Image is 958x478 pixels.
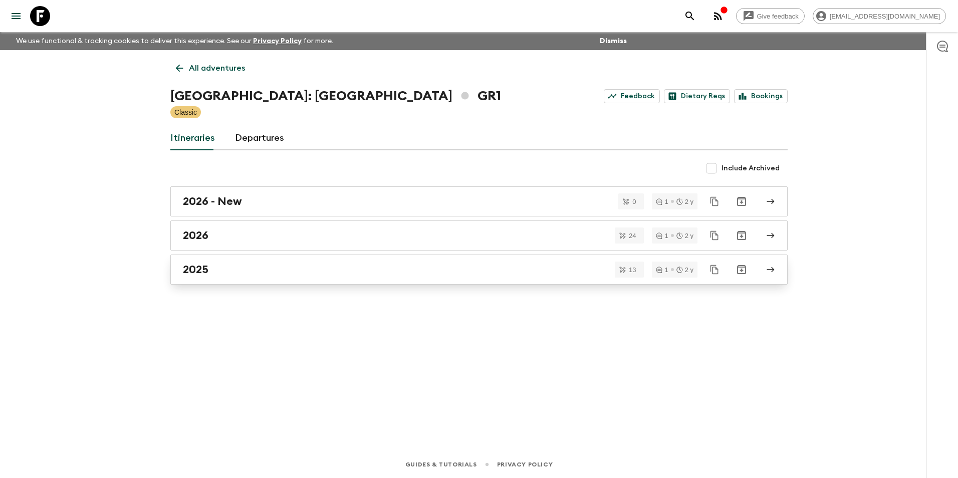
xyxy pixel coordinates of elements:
div: 2 y [676,198,693,205]
a: Dietary Reqs [664,89,730,103]
a: Itineraries [170,126,215,150]
div: 1 [656,232,668,239]
a: Guides & Tutorials [405,459,477,470]
p: All adventures [189,62,245,74]
button: Archive [732,260,752,280]
div: 1 [656,198,668,205]
a: 2026 - New [170,186,788,216]
p: Classic [174,107,197,117]
span: 0 [626,198,642,205]
a: Bookings [734,89,788,103]
button: Dismiss [597,34,629,48]
span: 24 [623,232,642,239]
a: All adventures [170,58,251,78]
button: Duplicate [705,192,724,210]
div: 2 y [676,267,693,273]
a: Privacy Policy [253,38,302,45]
button: Archive [732,191,752,211]
p: We use functional & tracking cookies to deliver this experience. See our for more. [12,32,337,50]
span: Include Archived [722,163,780,173]
span: 13 [623,267,642,273]
button: menu [6,6,26,26]
div: [EMAIL_ADDRESS][DOMAIN_NAME] [813,8,946,24]
div: 1 [656,267,668,273]
button: Duplicate [705,226,724,245]
a: Departures [235,126,284,150]
h2: 2026 - New [183,195,242,208]
button: Duplicate [705,261,724,279]
a: 2026 [170,220,788,251]
a: Feedback [604,89,660,103]
span: [EMAIL_ADDRESS][DOMAIN_NAME] [824,13,945,20]
span: Give feedback [752,13,804,20]
a: 2025 [170,255,788,285]
a: Give feedback [736,8,805,24]
h1: [GEOGRAPHIC_DATA]: [GEOGRAPHIC_DATA] GR1 [170,86,501,106]
h2: 2025 [183,263,208,276]
div: 2 y [676,232,693,239]
button: search adventures [680,6,700,26]
h2: 2026 [183,229,208,242]
a: Privacy Policy [497,459,553,470]
button: Archive [732,225,752,246]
